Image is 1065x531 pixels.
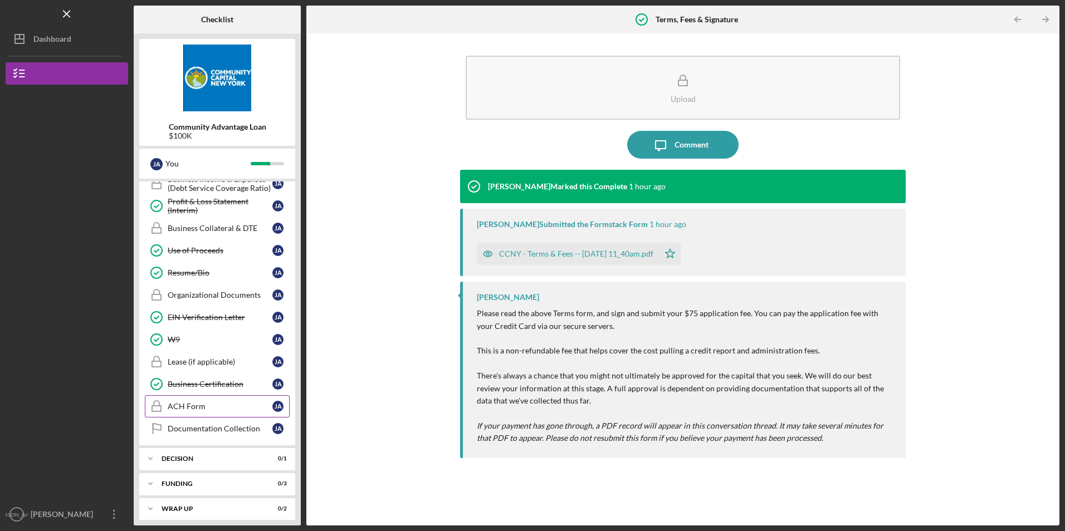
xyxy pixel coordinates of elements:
[145,395,290,417] a: ACH FormJA
[168,246,272,255] div: Use of Proceeds
[33,28,71,53] div: Dashboard
[168,380,272,389] div: Business Certification
[671,95,696,103] div: Upload
[168,402,272,411] div: ACH Form
[675,131,709,159] div: Comment
[272,312,284,323] div: J A
[162,455,259,462] div: Decision
[168,313,272,322] div: EIN Verification Letter
[477,243,681,265] button: CCNY - Terms & Fees -- [DATE] 11_40am.pdf
[272,334,284,345] div: J A
[162,480,259,487] div: Funding
[169,122,266,131] b: Community Advantage Loan
[145,351,290,373] a: Lease (if applicable)JA
[477,293,539,302] div: [PERSON_NAME]
[477,307,894,444] p: Please read the above Terms form, and sign and submit your $75 application fee. You can pay the a...
[150,158,163,170] div: J A
[168,335,272,344] div: W9
[145,306,290,328] a: EIN Verification LetterJA
[272,401,284,412] div: J A
[145,173,290,195] a: Business Income & Expenses (Debt Service Coverage Ratio)JA
[165,154,251,173] div: You
[272,223,284,234] div: J A
[139,45,295,111] img: Product logo
[272,423,284,434] div: J A
[145,239,290,262] a: Use of ProceedsJA
[627,131,739,159] button: Comment
[145,373,290,395] a: Business CertificationJA
[168,197,272,215] div: Profit & Loss Statement (Interim)
[499,249,653,258] div: CCNY - Terms & Fees -- [DATE] 11_40am.pdf
[169,131,266,140] div: $100K
[477,421,883,442] em: If your payment has gone through, a PDF record will appear in this conversation thread. It may ta...
[272,200,284,212] div: J A
[168,291,272,299] div: Organizational Documents
[267,505,287,512] div: 0 / 2
[168,224,272,233] div: Business Collateral & DTE
[267,480,287,487] div: 0 / 3
[145,262,290,284] a: Resume/BioJA
[272,356,284,367] div: J A
[162,505,259,512] div: Wrap up
[201,15,233,24] b: Checklist
[145,284,290,306] a: Organizational DocumentsJA
[272,267,284,278] div: J A
[267,455,287,462] div: 0 / 1
[272,245,284,256] div: J A
[272,289,284,301] div: J A
[145,417,290,440] a: Documentation CollectionJA
[168,357,272,366] div: Lease (if applicable)
[477,220,648,229] div: [PERSON_NAME] Submitted the Formstack Form
[272,178,284,189] div: J A
[145,217,290,239] a: Business Collateral & DTEJA
[145,195,290,217] a: Profit & Loss Statement (Interim)JA
[6,503,128,525] button: [PERSON_NAME][PERSON_NAME]
[629,182,666,191] time: 2025-08-14 15:40
[649,220,686,229] time: 2025-08-14 15:40
[466,56,900,120] button: Upload
[28,503,100,528] div: [PERSON_NAME]
[145,328,290,351] a: W9JA
[168,268,272,277] div: Resume/Bio
[168,175,272,193] div: Business Income & Expenses (Debt Service Coverage Ratio)
[6,28,128,50] button: Dashboard
[168,424,272,433] div: Documentation Collection
[656,15,738,24] b: Terms, Fees & Signature
[488,182,627,191] div: [PERSON_NAME] Marked this Complete
[272,378,284,390] div: J A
